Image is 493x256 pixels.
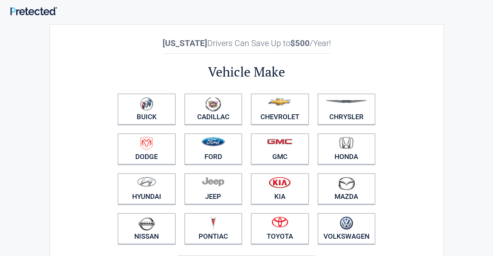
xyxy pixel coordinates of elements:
[290,38,310,48] b: $500
[318,173,376,204] a: Mazda
[267,139,292,144] img: gmc
[338,177,355,190] img: mazda
[202,137,225,146] img: ford
[268,98,291,106] img: chevrolet
[113,63,380,81] h2: Vehicle Make
[269,177,291,188] img: kia
[205,97,221,112] img: cadillac
[184,173,243,204] a: Jeep
[210,217,217,230] img: pontiac
[140,97,153,111] img: buick
[318,133,376,165] a: Honda
[118,94,176,125] a: Buick
[202,177,224,186] img: jeep
[118,213,176,244] a: Nissan
[118,133,176,165] a: Dodge
[137,177,156,187] img: hyundai
[163,38,207,48] b: [US_STATE]
[140,137,153,150] img: dodge
[184,94,243,125] a: Cadillac
[339,137,354,149] img: honda
[340,217,353,230] img: volkswagen
[318,94,376,125] a: Chrysler
[10,7,57,15] img: Main Logo
[138,217,155,231] img: nissan
[118,173,176,204] a: Hyundai
[251,133,309,165] a: GMC
[184,133,243,165] a: Ford
[325,100,367,103] img: chrysler
[184,213,243,244] a: Pontiac
[251,173,309,204] a: Kia
[113,38,380,48] h2: Drivers Can Save Up to /Year
[251,94,309,125] a: Chevrolet
[272,217,288,228] img: toyota
[318,213,376,244] a: Volkswagen
[251,213,309,244] a: Toyota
